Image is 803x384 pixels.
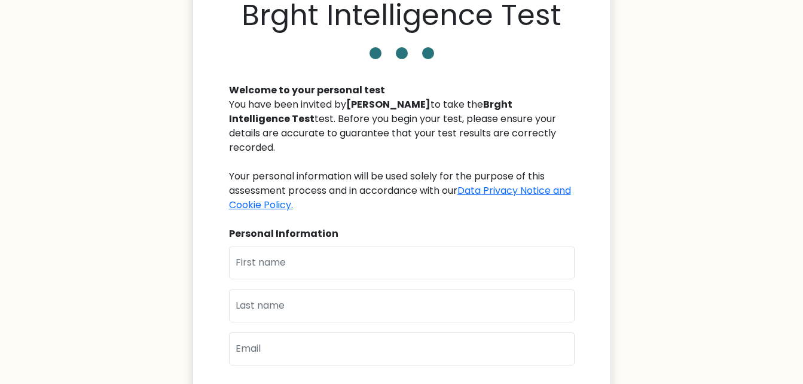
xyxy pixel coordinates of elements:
div: You have been invited by to take the test. Before you begin your test, please ensure your details... [229,97,575,212]
input: Email [229,332,575,365]
b: [PERSON_NAME] [346,97,430,111]
a: Data Privacy Notice and Cookie Policy. [229,184,571,212]
input: First name [229,246,575,279]
div: Personal Information [229,227,575,241]
div: Welcome to your personal test [229,83,575,97]
b: Brght Intelligence Test [229,97,512,126]
input: Last name [229,289,575,322]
